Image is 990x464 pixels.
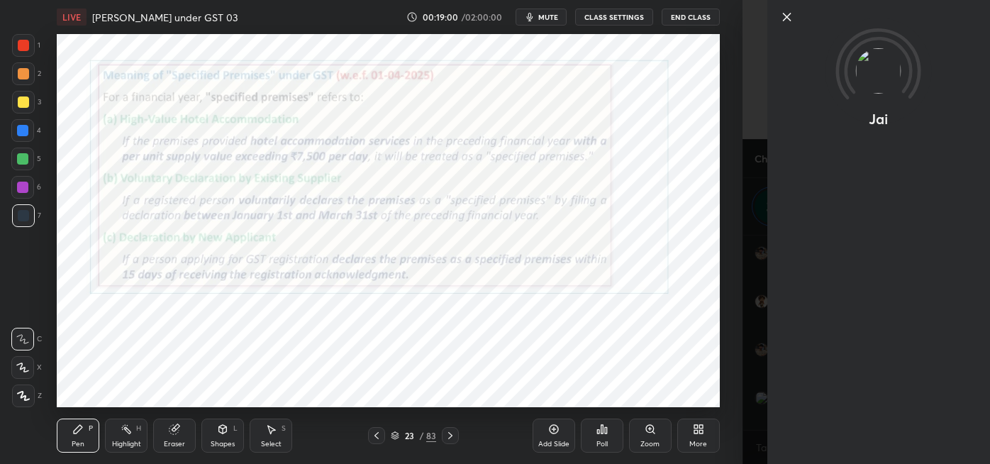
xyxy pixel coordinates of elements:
div: Z [12,385,42,407]
div: Shapes [211,441,235,448]
div: X [11,356,42,379]
button: CLASS SETTINGS [575,9,653,26]
div: Eraser [164,441,185,448]
div: Zoom [640,441,660,448]
div: Select [261,441,282,448]
div: LIVE [57,9,87,26]
div: P [89,425,93,432]
div: S [282,425,286,432]
div: Add Slide [538,441,569,448]
div: C [11,328,42,350]
div: H [136,425,141,432]
div: 7 [12,204,41,227]
div: Highlight [112,441,141,448]
div: 5 [11,148,41,170]
div: 83 [426,429,436,442]
div: Pen [72,441,84,448]
div: / [419,431,423,440]
button: End Class [662,9,720,26]
div: More [689,441,707,448]
p: Jai [869,114,888,125]
div: 4 [11,119,41,142]
div: 6 [11,176,41,199]
div: Poll [596,441,608,448]
div: animation [767,126,990,140]
div: 1 [12,34,40,57]
h4: [PERSON_NAME] under GST 03 [92,11,238,24]
img: 3 [856,48,901,94]
div: 23 [402,431,416,440]
div: L [233,425,238,432]
button: mute [516,9,567,26]
div: 2 [12,62,41,85]
div: 3 [12,91,41,114]
span: mute [538,12,558,22]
